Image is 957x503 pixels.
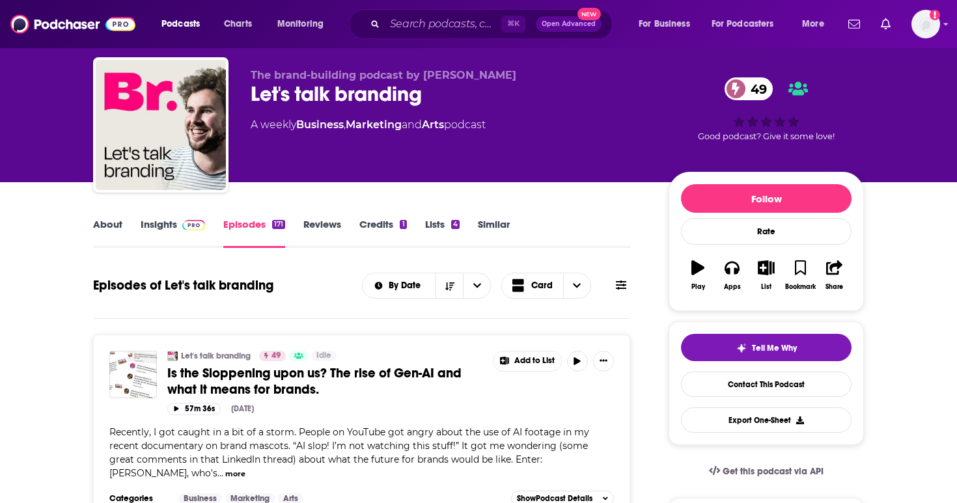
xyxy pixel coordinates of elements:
[911,10,940,38] span: Logged in as redsetterpr
[681,372,852,397] a: Contact This Podcast
[681,252,715,299] button: Play
[96,60,226,190] img: Let's talk branding
[577,8,601,20] span: New
[681,218,852,245] div: Rate
[141,218,205,248] a: InsightsPodchaser Pro
[703,14,793,34] button: open menu
[361,9,625,39] div: Search podcasts, credits, & more...
[738,77,773,100] span: 49
[362,273,492,299] h2: Choose List sort
[231,404,254,413] div: [DATE]
[389,281,425,290] span: By Date
[691,283,705,291] div: Play
[271,349,281,362] span: 49
[93,218,122,248] a: About
[167,351,178,361] img: Let's talk branding
[501,273,591,299] button: Choose View
[593,351,614,372] button: Show More Button
[818,252,852,299] button: Share
[715,252,749,299] button: Apps
[501,16,525,33] span: ⌘ K
[182,220,205,230] img: Podchaser Pro
[316,349,331,362] span: Idle
[785,283,816,291] div: Bookmark
[215,14,260,34] a: Charts
[217,467,223,479] span: ...
[296,118,344,131] a: Business
[802,15,824,33] span: More
[752,343,797,353] span: Tell Me Why
[698,131,835,141] span: Good podcast? Give it some love!
[761,283,771,291] div: List
[712,15,774,33] span: For Podcasters
[359,218,406,248] a: Credits1
[251,117,486,133] div: A weekly podcast
[277,15,324,33] span: Monitoring
[478,218,510,248] a: Similar
[536,16,602,32] button: Open AdvancedNew
[825,283,843,291] div: Share
[724,283,741,291] div: Apps
[681,407,852,433] button: Export One-Sheet
[402,118,422,131] span: and
[93,277,273,293] h1: Episodes of Let's talk branding
[463,273,490,298] button: open menu
[400,220,406,229] div: 1
[268,14,340,34] button: open menu
[639,15,690,33] span: For Business
[224,15,252,33] span: Charts
[630,14,706,34] button: open menu
[517,494,592,503] span: Show Podcast Details
[167,365,462,398] span: Is the Sloppening upon us? The rise of Gen-AI and what it means for brands.
[422,118,444,131] a: Arts
[303,218,341,248] a: Reviews
[385,14,501,34] input: Search podcasts, credits, & more...
[451,220,460,229] div: 4
[225,469,245,480] button: more
[251,69,516,81] span: The brand-building podcast by [PERSON_NAME]
[783,252,817,299] button: Bookmark
[876,13,896,35] a: Show notifications dropdown
[363,281,436,290] button: open menu
[223,218,285,248] a: Episodes171
[699,455,834,487] a: Get this podcast via API
[493,351,561,371] button: Show More Button
[669,69,864,150] div: 49Good podcast? Give it some love!
[161,15,200,33] span: Podcasts
[793,14,840,34] button: open menu
[272,220,285,229] div: 171
[930,10,940,20] svg: Add a profile image
[425,218,460,248] a: Lists4
[531,281,553,290] span: Card
[514,356,555,366] span: Add to List
[167,403,221,415] button: 57m 36s
[109,351,157,398] img: Is the Sloppening upon us? The rise of Gen-AI and what it means for brands.
[344,118,346,131] span: ,
[109,426,589,479] span: Recently, I got caught in a bit of a storm. People on YouTube got angry about the use of AI foota...
[152,14,217,34] button: open menu
[311,351,337,361] a: Idle
[725,77,773,100] a: 49
[911,10,940,38] button: Show profile menu
[167,365,484,398] a: Is the Sloppening upon us? The rise of Gen-AI and what it means for brands.
[681,334,852,361] button: tell me why sparkleTell Me Why
[181,351,251,361] a: Let's talk branding
[749,252,783,299] button: List
[259,351,286,361] a: 49
[911,10,940,38] img: User Profile
[10,12,135,36] img: Podchaser - Follow, Share and Rate Podcasts
[346,118,402,131] a: Marketing
[681,184,852,213] button: Follow
[723,466,824,477] span: Get this podcast via API
[843,13,865,35] a: Show notifications dropdown
[736,343,747,353] img: tell me why sparkle
[542,21,596,27] span: Open Advanced
[436,273,463,298] button: Sort Direction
